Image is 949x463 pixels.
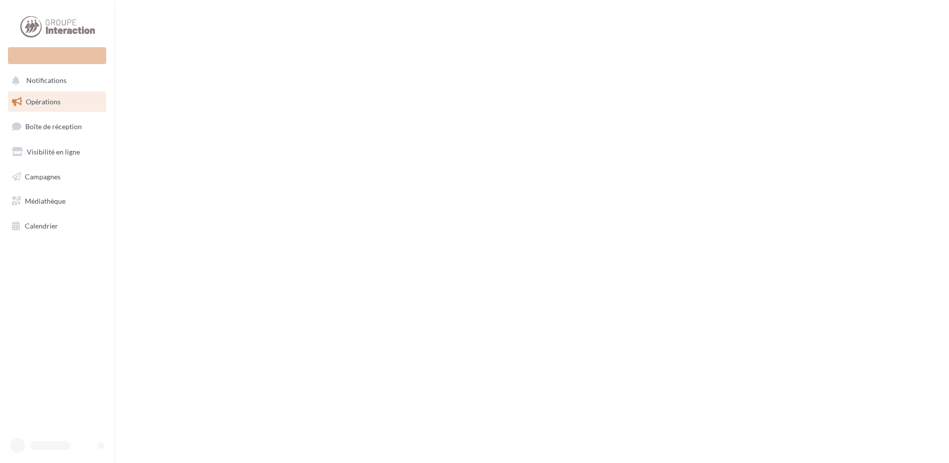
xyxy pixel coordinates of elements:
[6,91,108,112] a: Opérations
[25,122,82,131] span: Boîte de réception
[25,172,61,180] span: Campagnes
[6,216,108,236] a: Calendrier
[6,116,108,137] a: Boîte de réception
[25,222,58,230] span: Calendrier
[26,77,67,85] span: Notifications
[6,142,108,162] a: Visibilité en ligne
[6,166,108,187] a: Campagnes
[25,197,66,205] span: Médiathèque
[6,191,108,212] a: Médiathèque
[27,148,80,156] span: Visibilité en ligne
[8,47,106,64] div: Nouvelle campagne
[26,97,61,106] span: Opérations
